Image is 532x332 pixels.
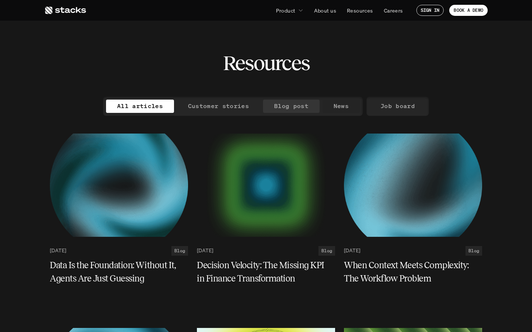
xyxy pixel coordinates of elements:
[334,101,349,111] p: News
[197,248,213,254] p: [DATE]
[117,101,163,111] p: All articles
[197,259,326,285] h5: Decision Velocity: The Missing KPI in Finance Transformation
[323,100,360,113] a: News
[321,248,332,253] h2: Blog
[454,8,483,13] p: BOOK A DEMO
[111,33,143,39] a: Privacy Policy
[369,100,426,113] a: Job board
[274,101,308,111] p: Blog post
[379,4,407,17] a: Careers
[174,248,185,253] h2: Blog
[381,101,415,111] p: Job board
[344,246,482,256] a: [DATE]Blog
[344,248,360,254] p: [DATE]
[344,259,482,285] a: When Context Meets Complexity: The Workflow Problem
[106,100,174,113] a: All articles
[347,7,373,14] p: Resources
[177,100,260,113] a: Customer stories
[344,259,473,285] h5: When Context Meets Complexity: The Workflow Problem
[197,246,335,256] a: [DATE]Blog
[197,259,335,285] a: Decision Velocity: The Missing KPI in Finance Transformation
[342,4,378,17] a: Resources
[384,7,403,14] p: Careers
[310,4,341,17] a: About us
[50,259,188,285] a: Data Is the Foundation: Without It, Agents Are Just Guessing
[314,7,336,14] p: About us
[50,259,179,285] h5: Data Is the Foundation: Without It, Agents Are Just Guessing
[263,100,320,113] a: Blog post
[50,248,66,254] p: [DATE]
[468,248,479,253] h2: Blog
[421,8,440,13] p: SIGN IN
[188,101,249,111] p: Customer stories
[416,5,444,16] a: SIGN IN
[50,246,188,256] a: [DATE]Blog
[449,5,488,16] a: BOOK A DEMO
[223,52,310,75] h2: Resources
[276,7,296,14] p: Product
